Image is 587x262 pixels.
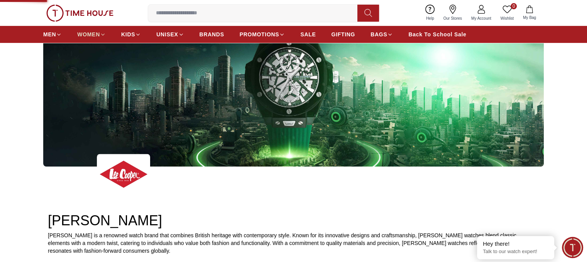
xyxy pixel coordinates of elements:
a: Our Stores [439,3,467,23]
a: Help [421,3,439,23]
a: SALE [300,27,316,41]
div: Chat Widget [562,237,583,258]
a: Back To School Sale [408,27,466,41]
span: Help [423,15,437,21]
span: My Account [468,15,494,21]
span: Our Stores [440,15,465,21]
span: UNISEX [156,31,178,38]
span: SALE [300,31,316,38]
a: PROMOTIONS [240,27,285,41]
span: KIDS [121,31,135,38]
span: MEN [43,31,56,38]
span: My Bag [520,15,539,20]
h2: [PERSON_NAME] [48,213,539,228]
a: 0Wishlist [496,3,518,23]
a: BRANDS [200,27,224,41]
a: UNISEX [156,27,184,41]
button: My Bag [518,4,541,22]
img: ... [97,154,150,194]
a: KIDS [121,27,141,41]
span: GIFTING [331,31,355,38]
span: BRANDS [200,31,224,38]
p: Talk to our watch expert! [483,248,548,255]
span: PROMOTIONS [240,31,279,38]
a: WOMEN [77,27,106,41]
div: Hey there! [483,240,548,248]
a: MEN [43,27,62,41]
span: Wishlist [497,15,517,21]
a: BAGS [370,27,393,41]
img: ... [46,5,113,22]
p: [PERSON_NAME] is a renowned watch brand that combines British heritage with contemporary style. K... [48,231,539,255]
span: Back To School Sale [408,31,466,38]
span: 0 [511,3,517,9]
span: WOMEN [77,31,100,38]
a: GIFTING [331,27,355,41]
span: BAGS [370,31,387,38]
